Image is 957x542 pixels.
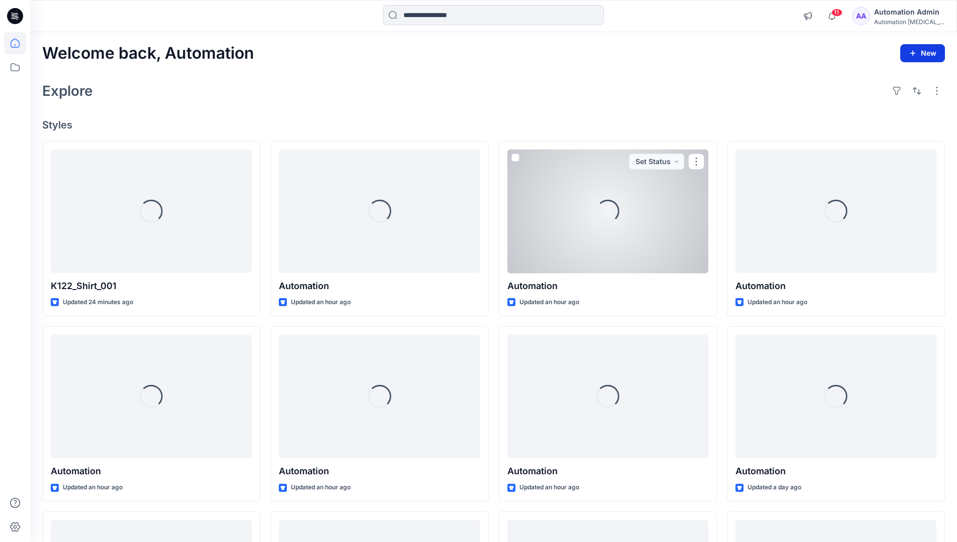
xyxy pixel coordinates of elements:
[852,7,870,25] div: AA
[507,464,708,478] p: Automation
[507,279,708,293] p: Automation
[735,279,936,293] p: Automation
[874,18,944,26] div: Automation [MEDICAL_DATA]...
[51,464,252,478] p: Automation
[63,482,123,493] p: Updated an hour ago
[291,297,351,308] p: Updated an hour ago
[63,297,133,308] p: Updated 24 minutes ago
[42,44,254,63] h2: Welcome back, Automation
[279,279,480,293] p: Automation
[900,44,945,62] button: New
[42,119,945,131] h4: Styles
[831,9,842,17] span: 11
[291,482,351,493] p: Updated an hour ago
[735,464,936,478] p: Automation
[748,482,801,493] p: Updated a day ago
[748,297,807,308] p: Updated an hour ago
[51,279,252,293] p: K122_Shirt_001
[42,83,93,99] h2: Explore
[874,6,944,18] div: Automation Admin
[279,464,480,478] p: Automation
[519,297,579,308] p: Updated an hour ago
[519,482,579,493] p: Updated an hour ago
